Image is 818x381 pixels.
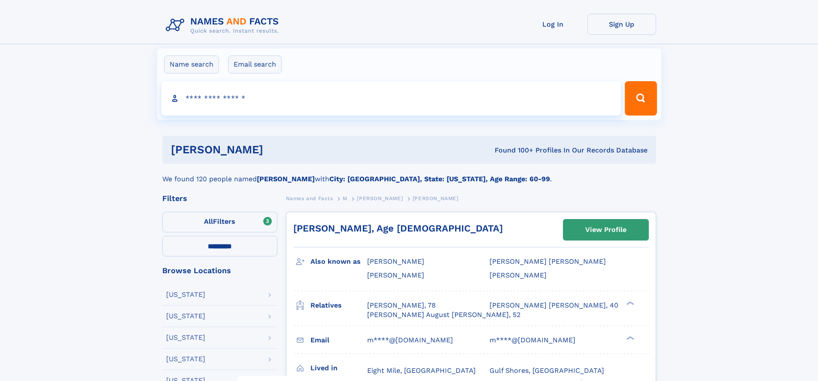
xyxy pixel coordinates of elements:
[166,313,205,320] div: [US_STATE]
[587,14,656,35] a: Sign Up
[310,333,367,347] h3: Email
[293,223,503,234] a: [PERSON_NAME], Age [DEMOGRAPHIC_DATA]
[166,291,205,298] div: [US_STATE]
[204,217,213,226] span: All
[519,14,587,35] a: Log In
[367,310,520,320] a: [PERSON_NAME] August [PERSON_NAME], 52
[162,195,277,202] div: Filters
[310,254,367,269] h3: Also known as
[490,301,618,310] a: [PERSON_NAME] [PERSON_NAME], 40
[490,257,606,265] span: [PERSON_NAME] [PERSON_NAME]
[286,193,333,204] a: Names and Facts
[171,144,379,155] h1: [PERSON_NAME]
[162,267,277,274] div: Browse Locations
[625,81,657,116] button: Search Button
[166,356,205,363] div: [US_STATE]
[310,298,367,313] h3: Relatives
[329,175,550,183] b: City: [GEOGRAPHIC_DATA], State: [US_STATE], Age Range: 60-99
[162,212,277,232] label: Filters
[357,195,403,201] span: [PERSON_NAME]
[162,164,656,184] div: We found 120 people named with .
[624,300,635,306] div: ❯
[379,146,648,155] div: Found 100+ Profiles In Our Records Database
[367,271,424,279] span: [PERSON_NAME]
[585,220,626,240] div: View Profile
[563,219,648,240] a: View Profile
[228,55,282,73] label: Email search
[490,271,547,279] span: [PERSON_NAME]
[310,361,367,375] h3: Lived in
[357,193,403,204] a: [PERSON_NAME]
[257,175,315,183] b: [PERSON_NAME]
[367,301,436,310] a: [PERSON_NAME], 78
[164,55,219,73] label: Name search
[161,81,621,116] input: search input
[162,14,286,37] img: Logo Names and Facts
[413,195,459,201] span: [PERSON_NAME]
[343,195,347,201] span: M
[343,193,347,204] a: M
[367,366,476,375] span: Eight Mile, [GEOGRAPHIC_DATA]
[367,257,424,265] span: [PERSON_NAME]
[624,335,635,341] div: ❯
[490,366,604,375] span: Gulf Shores, [GEOGRAPHIC_DATA]
[166,334,205,341] div: [US_STATE]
